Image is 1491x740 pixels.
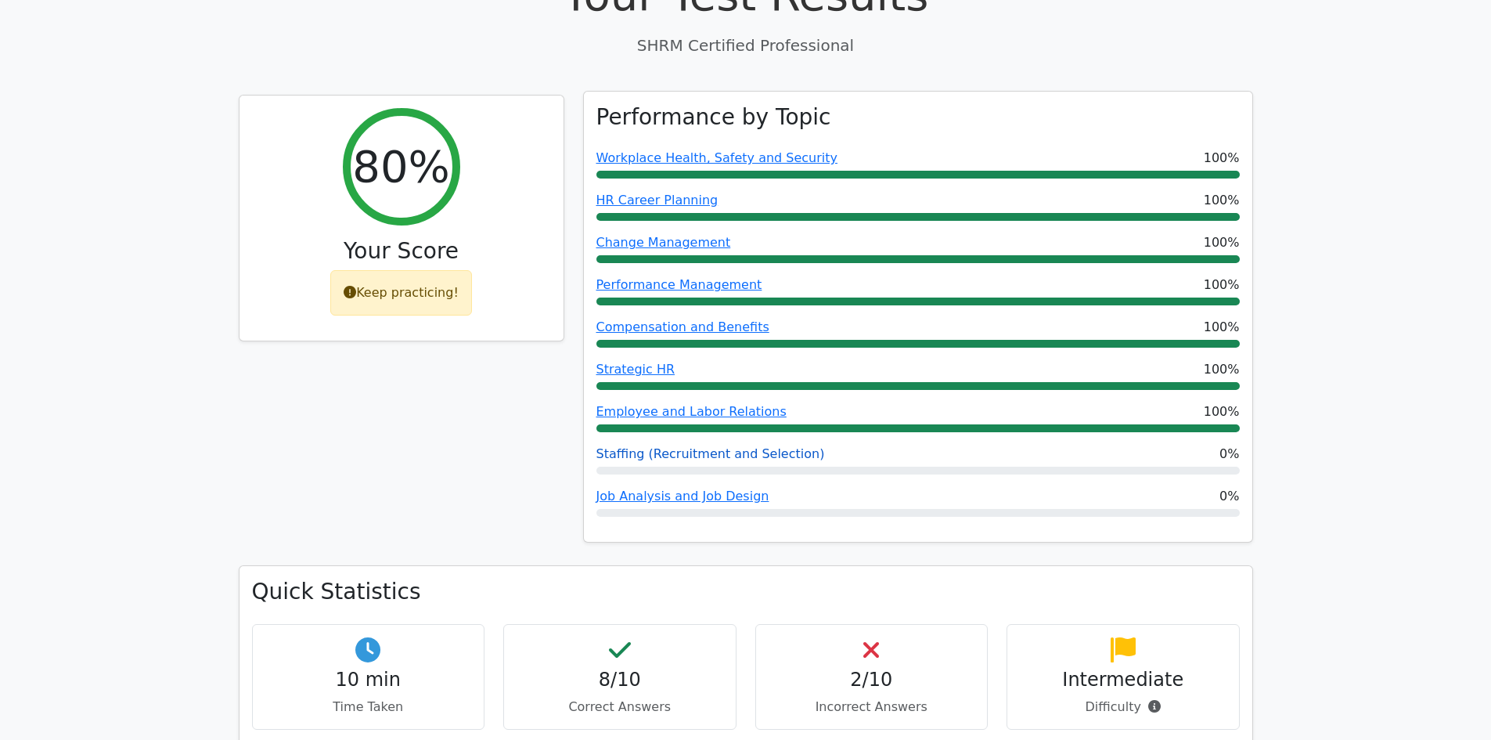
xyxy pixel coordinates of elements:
[596,489,769,504] a: Job Analysis and Job Design
[1204,360,1240,379] span: 100%
[769,698,975,717] p: Incorrect Answers
[1204,276,1240,294] span: 100%
[596,362,675,377] a: Strategic HR
[1219,445,1239,464] span: 0%
[517,698,723,717] p: Correct Answers
[1020,698,1226,717] p: Difficulty
[596,277,762,292] a: Performance Management
[1204,149,1240,168] span: 100%
[239,34,1253,57] p: SHRM Certified Professional
[265,669,472,691] h4: 10 min
[1020,669,1226,691] h4: Intermediate
[596,104,831,131] h3: Performance by Topic
[596,235,731,250] a: Change Management
[596,150,838,165] a: Workplace Health, Safety and Security
[769,669,975,691] h4: 2/10
[596,319,769,334] a: Compensation and Benefits
[1204,318,1240,337] span: 100%
[1219,487,1239,506] span: 0%
[252,238,551,265] h3: Your Score
[517,669,723,691] h4: 8/10
[265,698,472,717] p: Time Taken
[252,579,1240,605] h3: Quick Statistics
[1204,233,1240,252] span: 100%
[352,140,449,193] h2: 80%
[596,404,787,419] a: Employee and Labor Relations
[330,270,472,316] div: Keep practicing!
[1204,402,1240,421] span: 100%
[596,193,718,208] a: HR Career Planning
[596,446,825,461] a: Staffing (Recruitment and Selection)
[1204,191,1240,210] span: 100%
